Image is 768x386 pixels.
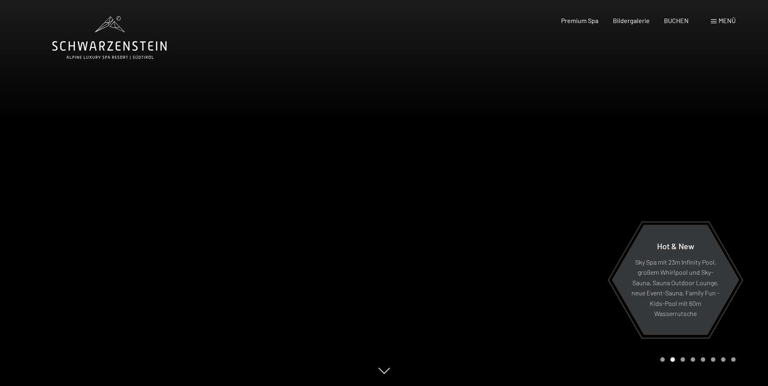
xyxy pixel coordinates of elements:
div: Carousel Page 1 [660,357,665,362]
span: Menü [719,17,736,24]
p: Sky Spa mit 23m Infinity Pool, großem Whirlpool und Sky-Sauna, Sauna Outdoor Lounge, neue Event-S... [632,257,719,319]
div: Carousel Page 6 [711,357,715,362]
div: Carousel Page 7 [721,357,725,362]
div: Carousel Pagination [657,357,736,362]
a: BUCHEN [664,17,689,24]
div: Carousel Page 4 [691,357,695,362]
span: Hot & New [657,241,694,250]
div: Carousel Page 8 [731,357,736,362]
div: Carousel Page 3 [681,357,685,362]
a: Bildergalerie [613,17,650,24]
div: Carousel Page 2 (Current Slide) [670,357,675,362]
a: Premium Spa [561,17,598,24]
div: Carousel Page 5 [701,357,705,362]
a: Hot & New Sky Spa mit 23m Infinity Pool, großem Whirlpool und Sky-Sauna, Sauna Outdoor Lounge, ne... [611,224,740,335]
